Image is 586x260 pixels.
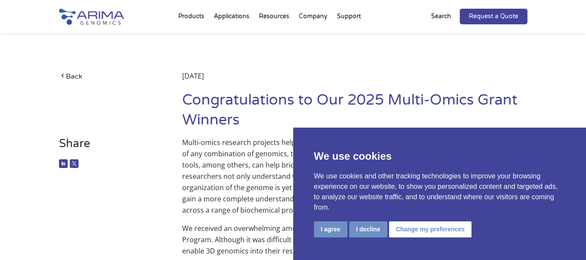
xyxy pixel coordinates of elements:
[59,70,157,82] a: Back
[182,70,527,90] div: [DATE]
[314,148,566,164] p: We use cookies
[182,90,527,137] h1: Congratulations to Our 2025 Multi-Omics Grant Winners
[389,221,472,237] button: Change my preferences
[314,221,347,237] button: I agree
[460,9,527,24] a: Request a Quote
[431,11,451,22] p: Search
[59,9,124,25] img: Arima-Genomics-logo
[59,137,157,157] h3: Share
[314,171,566,213] p: We use cookies and other tracking technologies to improve your browsing experience on our website...
[182,137,527,223] p: Multi-omics research projects help investigators understand biological systems through the integr...
[349,221,387,237] button: I decline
